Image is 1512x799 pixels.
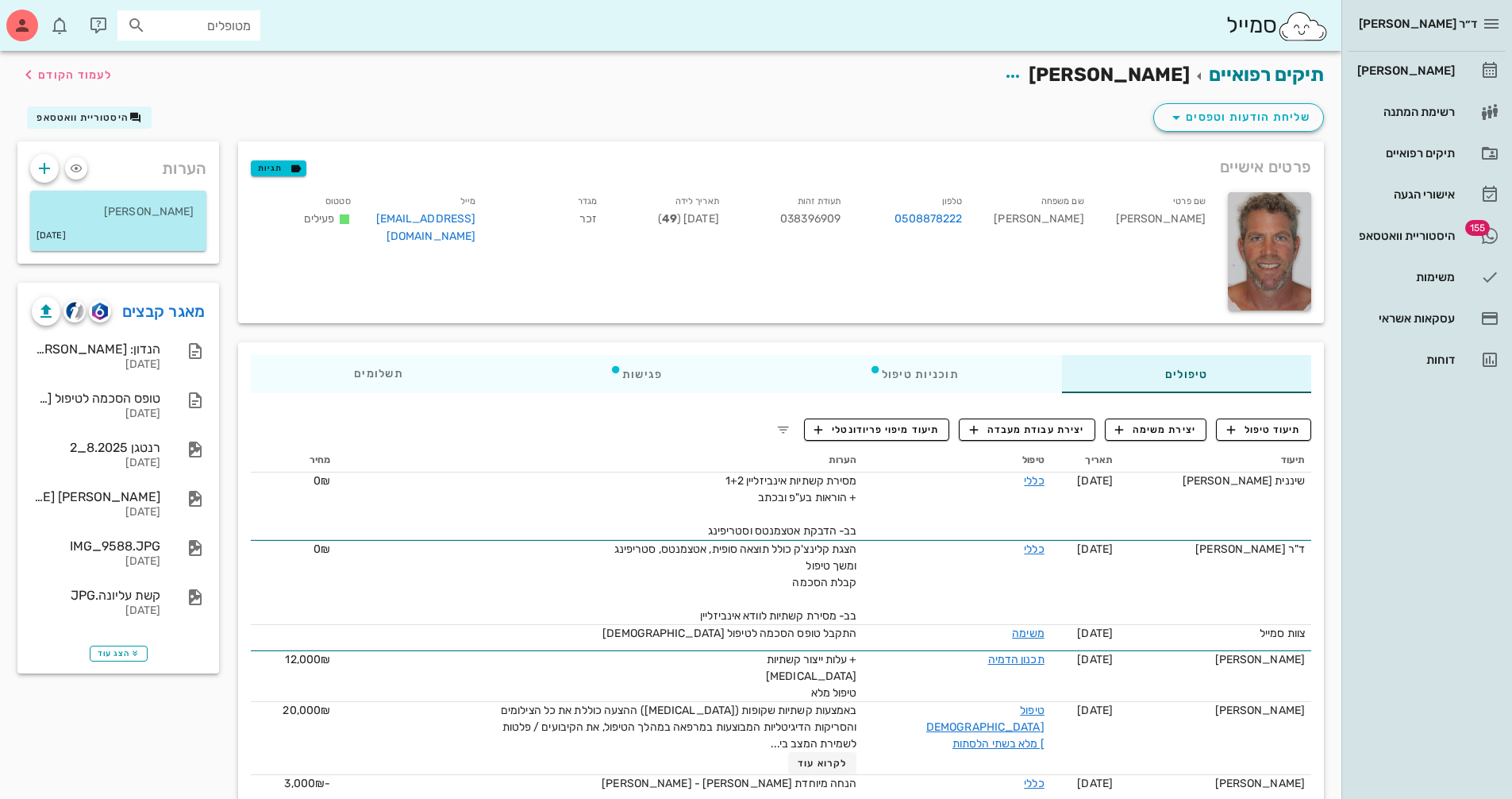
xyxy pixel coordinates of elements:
[506,355,766,393] div: פגישות
[1029,64,1190,86] span: [PERSON_NAME]
[1119,447,1311,473] th: תיעוד
[1348,258,1506,296] a: משימות
[1125,473,1305,489] div: שיננית [PERSON_NAME]
[32,538,160,554] div: IMG_9588.JPG
[501,704,857,751] span: באמצעות קשתיות שקופות ([MEDICAL_DATA]) ההצעה כוללת את כל הצילומים והסריקות הדיגיטליות המבוצעות במ...
[19,60,112,89] button: לעמוד הקודם
[1348,341,1506,379] a: דוחות
[1348,217,1506,255] a: תגהיסטוריית וואטסאפ
[325,196,351,207] small: סטטוס
[92,303,107,320] img: romexis logo
[1125,775,1305,792] div: [PERSON_NAME]
[658,212,719,226] span: [DATE] ( )
[662,212,677,226] strong: 49
[1024,542,1044,556] a: כללי
[798,758,847,769] span: לקרוא עוד
[66,302,84,320] img: cliniview logo
[1077,704,1113,717] span: [DATE]
[798,196,841,207] small: תעודת זהות
[314,542,330,556] span: 0₪
[1359,17,1477,31] span: ד״ר [PERSON_NAME]
[32,489,160,504] div: [PERSON_NAME] [DATE]
[32,342,160,357] div: הנדון: [PERSON_NAME].ז. 038396909
[1125,541,1305,558] div: ד"ר [PERSON_NAME]
[1051,447,1119,473] th: תאריך
[1077,627,1113,640] span: [DATE]
[47,13,56,22] span: תג
[1354,147,1455,160] div: תיקים רפואיים
[1105,419,1207,441] button: יצירת משימה
[1348,176,1506,214] a: אישורי הגעה
[1077,474,1113,488] span: [DATE]
[970,423,1084,437] span: יצירת עבודת מעבדה
[766,653,856,700] span: + עלות ייצור קשתיות [MEDICAL_DATA] טיפול מלא
[1125,651,1305,668] div: [PERSON_NAME]
[1024,777,1044,790] a: כללי
[90,646,148,662] button: הצג עוד
[1173,196,1206,207] small: שם פרטי
[376,212,476,243] a: [EMAIL_ADDRESS][DOMAIN_NAME]
[17,141,219,187] div: הערות
[122,299,206,324] a: מאגר קבצים
[1354,64,1455,77] div: [PERSON_NAME]
[37,112,129,123] span: היסטוריית וואטסאפ
[1216,419,1311,441] button: תיעוד טיפול
[1012,627,1045,640] a: משימה
[488,189,610,255] div: זכר
[460,196,475,207] small: מייל
[788,752,857,774] button: לקרוא עוד
[1024,474,1044,488] a: כללי
[959,419,1095,441] button: יצירת עבודת מעבדה
[37,227,66,245] small: [DATE]
[1354,188,1455,201] div: אישורי הגעה
[780,212,841,226] span: 038396909
[988,653,1045,666] a: תכנון הדמיה
[32,440,160,455] div: רנטגן 8.2025_2
[1354,312,1455,325] div: עסקאות אשראי
[942,196,963,207] small: טלפון
[1167,108,1310,127] span: שליחת הודעות וטפסים
[1125,625,1305,642] div: צוות סמייל
[258,161,299,176] span: תגיות
[1125,702,1305,719] div: [PERSON_NAME]
[32,506,160,519] div: [DATE]
[1348,299,1506,338] a: עסקאות אשראי
[38,68,112,82] span: לעמוד הקודם
[304,212,335,226] span: פעילים
[1077,542,1113,556] span: [DATE]
[354,369,403,380] span: תשלומים
[675,196,719,207] small: תאריך לידה
[1077,653,1113,666] span: [DATE]
[602,627,856,640] span: התקבל טופס הסכמה לטיפול [DEMOGRAPHIC_DATA]
[1348,52,1506,90] a: [PERSON_NAME]
[1348,93,1506,131] a: רשימת המתנה
[1153,103,1324,132] button: שליחת הודעות וטפסים
[63,300,86,322] button: cliniview logo
[1077,777,1113,790] span: [DATE]
[1097,189,1218,255] div: [PERSON_NAME]
[1209,64,1324,86] a: תיקים רפואיים
[251,447,337,473] th: מחיר
[43,203,194,221] p: [PERSON_NAME]
[27,106,152,129] button: היסטוריית וואטסאפ
[89,300,111,322] button: romexis logo
[284,777,330,790] span: -3,000₪
[32,555,160,569] div: [DATE]
[1348,134,1506,172] a: תיקים רפואיים
[1354,271,1455,284] div: משימות
[614,542,857,623] span: הצגת קלינצ'ק כולל תוצאה סופית, אטצמנטס, סטריפינג ומשך טיפול קבלת הסכמה בב- מסירת קשתיות לוודא אינ...
[283,704,330,717] span: 20,000₪
[1115,423,1196,437] span: יצירת משימה
[285,653,330,666] span: 12,000₪
[1220,154,1311,179] span: פרטים אישיים
[32,604,160,618] div: [DATE]
[32,457,160,470] div: [DATE]
[1062,355,1311,393] div: טיפולים
[32,391,160,406] div: טופס הסכמה לטיפול [DEMOGRAPHIC_DATA]
[766,355,1062,393] div: תוכניות טיפול
[32,588,160,603] div: קשת עליונה.JPG
[708,474,857,538] span: מסירת קשתיות אינביזליין 1+2 + הוראות בע"פ ובכתב בב- הדבקת אטצמנטס וסטריפינג
[1041,196,1084,207] small: שם משפחה
[337,447,863,473] th: הערות
[32,358,160,372] div: [DATE]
